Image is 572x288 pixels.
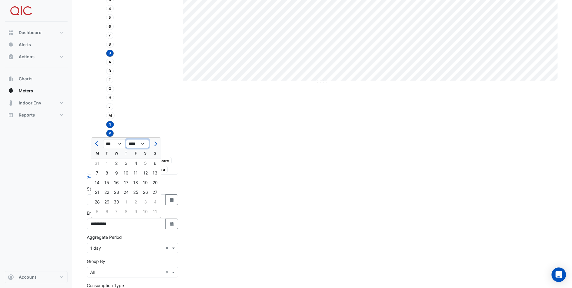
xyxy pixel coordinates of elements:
[5,97,68,109] button: Indoor Env
[5,27,68,39] button: Dashboard
[106,50,114,57] span: 9
[131,207,141,216] div: 9
[131,149,141,158] div: F
[106,112,115,119] span: M
[131,178,141,187] div: 18
[131,178,141,187] div: Friday, April 18, 2025
[106,23,114,30] span: 6
[92,168,102,178] div: Monday, April 7, 2025
[121,149,131,158] div: T
[87,174,114,180] button: Select Reportable
[19,112,35,118] span: Reports
[150,197,160,207] div: 4
[150,187,160,197] div: 27
[19,42,31,48] span: Alerts
[121,168,131,178] div: Thursday, April 10, 2025
[150,187,160,197] div: Sunday, April 27, 2025
[112,178,121,187] div: 16
[102,168,112,178] div: Tuesday, April 8, 2025
[8,54,14,60] app-icon: Actions
[102,187,112,197] div: Tuesday, April 22, 2025
[141,187,150,197] div: Saturday, April 26, 2025
[92,197,102,207] div: 28
[19,100,41,106] span: Indoor Env
[5,51,68,63] button: Actions
[5,109,68,121] button: Reports
[150,178,160,187] div: Sunday, April 20, 2025
[112,207,121,216] div: 7
[102,158,112,168] div: 1
[92,168,102,178] div: 7
[102,158,112,168] div: Tuesday, April 1, 2025
[121,158,131,168] div: Thursday, April 3, 2025
[150,149,160,158] div: S
[92,149,102,158] div: M
[8,112,14,118] app-icon: Reports
[92,197,102,207] div: Monday, April 28, 2025
[106,94,114,101] span: H
[5,39,68,51] button: Alerts
[19,76,33,82] span: Charts
[106,103,114,110] span: J
[112,158,121,168] div: Wednesday, April 2, 2025
[102,168,112,178] div: 8
[92,207,102,216] div: Monday, May 5, 2025
[150,178,160,187] div: 20
[112,197,121,207] div: 30
[141,207,150,216] div: Saturday, May 10, 2025
[106,130,114,137] span: P
[141,178,150,187] div: 19
[5,85,68,97] button: Meters
[131,207,141,216] div: Friday, May 9, 2025
[112,178,121,187] div: Wednesday, April 16, 2025
[106,32,114,39] span: 7
[169,197,175,202] fa-icon: Select Date
[106,68,114,75] span: B
[131,187,141,197] div: 25
[87,258,105,264] label: Group By
[131,158,141,168] div: 4
[150,158,160,168] div: 6
[102,187,112,197] div: 22
[106,41,114,48] span: 8
[92,178,102,187] div: 14
[150,158,160,168] div: Sunday, April 6, 2025
[131,197,141,207] div: 2
[121,207,131,216] div: Thursday, May 8, 2025
[121,158,131,168] div: 3
[121,187,131,197] div: 24
[112,149,121,158] div: W
[121,168,131,178] div: 10
[150,197,160,207] div: Sunday, May 4, 2025
[87,234,122,240] label: Aggregate Period
[150,207,160,216] div: 11
[121,178,131,187] div: Thursday, April 17, 2025
[8,42,14,48] app-icon: Alerts
[92,187,102,197] div: Monday, April 21, 2025
[19,88,33,94] span: Meters
[7,5,34,17] img: Company Logo
[141,178,150,187] div: Saturday, April 19, 2025
[103,139,126,148] select: Select month
[8,88,14,94] app-icon: Meters
[8,30,14,36] app-icon: Dashboard
[102,149,112,158] div: T
[112,197,121,207] div: Wednesday, April 30, 2025
[93,139,101,149] button: Previous month
[92,158,102,168] div: 31
[169,221,175,226] fa-icon: Select Date
[8,100,14,106] app-icon: Indoor Env
[19,274,36,280] span: Account
[112,207,121,216] div: Wednesday, May 7, 2025
[141,168,150,178] div: Saturday, April 12, 2025
[92,178,102,187] div: Monday, April 14, 2025
[5,73,68,85] button: Charts
[151,139,159,149] button: Next month
[121,197,131,207] div: 1
[102,178,112,187] div: 15
[106,76,114,83] span: F
[106,5,114,12] span: 4
[112,187,121,197] div: Wednesday, April 23, 2025
[121,187,131,197] div: Thursday, April 24, 2025
[112,158,121,168] div: 2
